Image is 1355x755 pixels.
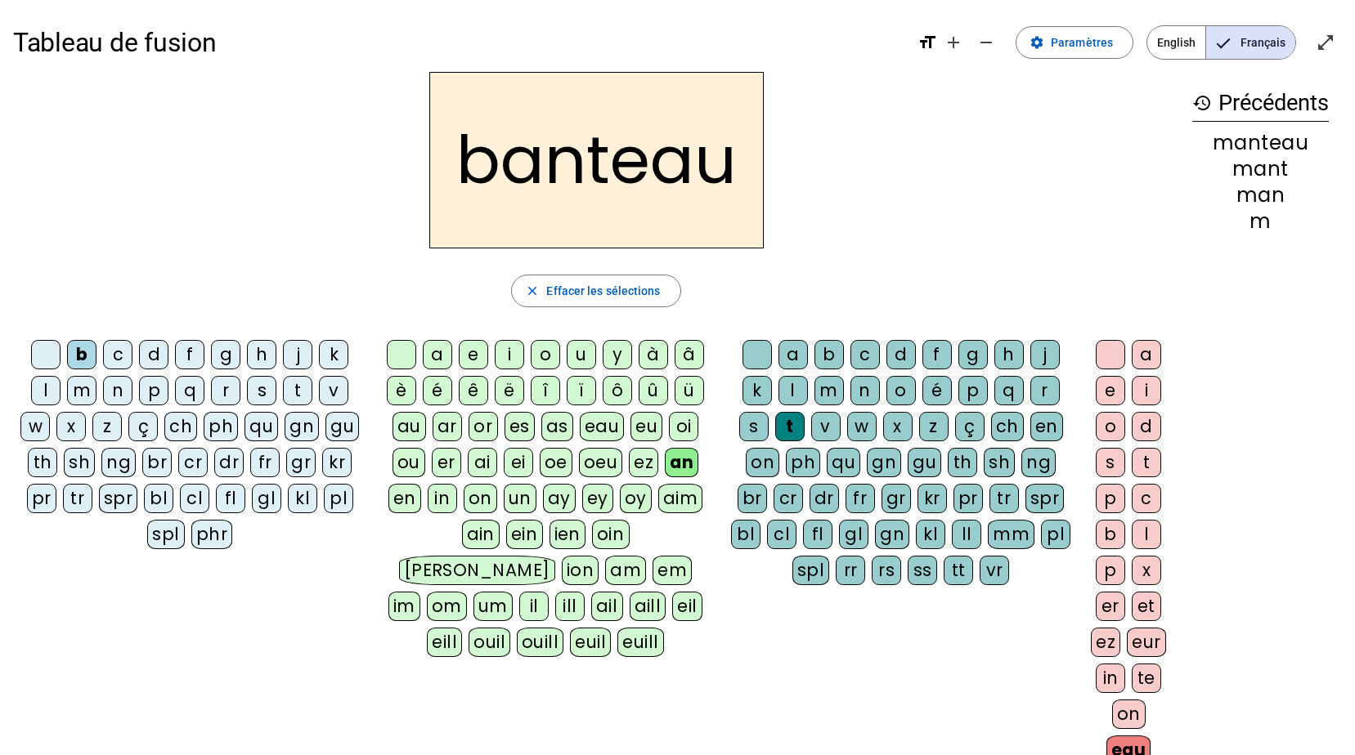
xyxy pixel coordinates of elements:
[428,484,457,513] div: in
[867,448,901,477] div: gn
[64,448,95,477] div: sh
[746,448,779,477] div: on
[245,412,278,441] div: qu
[128,412,158,441] div: ç
[517,628,563,657] div: ouill
[216,484,245,513] div: fl
[211,376,240,405] div: r
[286,448,316,477] div: gr
[388,592,420,621] div: im
[669,412,698,441] div: oi
[991,412,1024,441] div: ch
[103,340,132,369] div: c
[778,376,808,405] div: l
[1146,25,1296,60] mat-button-toggle-group: Language selection
[469,628,510,657] div: ouil
[994,376,1024,405] div: q
[433,412,462,441] div: ar
[27,484,56,513] div: pr
[792,556,830,585] div: spl
[1309,26,1342,59] button: Entrer en plein écran
[675,340,704,369] div: â
[908,448,941,477] div: gu
[1096,556,1125,585] div: p
[285,412,319,441] div: gn
[147,520,185,549] div: spl
[579,448,623,477] div: oeu
[570,628,611,657] div: euil
[872,556,901,585] div: rs
[103,376,132,405] div: n
[67,376,96,405] div: m
[916,520,945,549] div: kl
[778,340,808,369] div: a
[1132,340,1161,369] div: a
[1132,556,1161,585] div: x
[322,448,352,477] div: kr
[399,556,555,585] div: [PERSON_NAME]
[20,412,50,441] div: w
[531,340,560,369] div: o
[99,484,138,513] div: spr
[738,484,767,513] div: br
[387,376,416,405] div: è
[739,412,769,441] div: s
[919,412,949,441] div: z
[459,340,488,369] div: e
[92,412,122,441] div: z
[630,592,666,621] div: aill
[288,484,317,513] div: kl
[620,484,652,513] div: oy
[836,556,865,585] div: rr
[1192,93,1212,113] mat-icon: history
[519,592,549,621] div: il
[743,376,772,405] div: k
[1147,26,1205,59] span: English
[786,448,820,477] div: ph
[429,72,764,248] h2: banteau
[543,484,576,513] div: ay
[814,376,844,405] div: m
[1096,412,1125,441] div: o
[1096,484,1125,513] div: p
[144,484,173,513] div: bl
[675,376,704,405] div: ü
[603,376,632,405] div: ô
[63,484,92,513] div: tr
[511,275,680,307] button: Effacer les sélections
[603,340,632,369] div: y
[504,484,536,513] div: un
[1132,448,1161,477] div: t
[567,376,596,405] div: ï
[1021,448,1056,477] div: ng
[944,33,963,52] mat-icon: add
[164,412,197,441] div: ch
[803,520,832,549] div: fl
[810,484,839,513] div: dr
[1206,26,1295,59] span: Français
[1030,35,1044,50] mat-icon: settings
[811,412,841,441] div: v
[922,340,952,369] div: f
[1192,159,1329,179] div: mant
[1112,699,1146,729] div: on
[944,556,973,585] div: tt
[988,520,1034,549] div: mm
[283,376,312,405] div: t
[191,520,233,549] div: phr
[617,628,663,657] div: euill
[139,340,168,369] div: d
[847,412,877,441] div: w
[469,412,498,441] div: or
[775,412,805,441] div: t
[427,592,467,621] div: om
[1192,212,1329,231] div: m
[605,556,646,585] div: am
[658,484,703,513] div: aim
[958,340,988,369] div: g
[883,412,913,441] div: x
[1132,412,1161,441] div: d
[1192,185,1329,205] div: man
[937,26,970,59] button: Augmenter la taille de la police
[204,412,238,441] div: ph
